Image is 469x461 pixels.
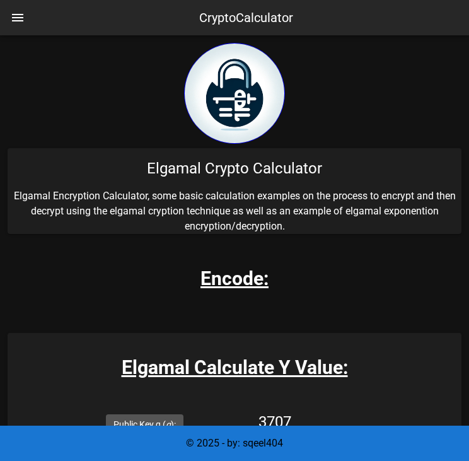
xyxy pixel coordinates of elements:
[199,8,293,27] div: CryptoCalculator
[3,3,33,33] button: nav-menu-toggle
[186,437,283,449] span: © 2025 - by: sqeel404
[8,148,461,189] div: Elgamal Crypto Calculator
[184,134,285,146] a: home
[184,43,285,144] img: encryption logo
[200,264,269,293] h3: Encode:
[113,418,176,431] label: Public Key g ( ):
[8,353,461,382] h3: Elgamal Calculate Y Value:
[8,189,461,234] p: Elgamal Encryption Calculator, some basic calculation examples on the process to encrypt and then...
[166,419,171,429] i: g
